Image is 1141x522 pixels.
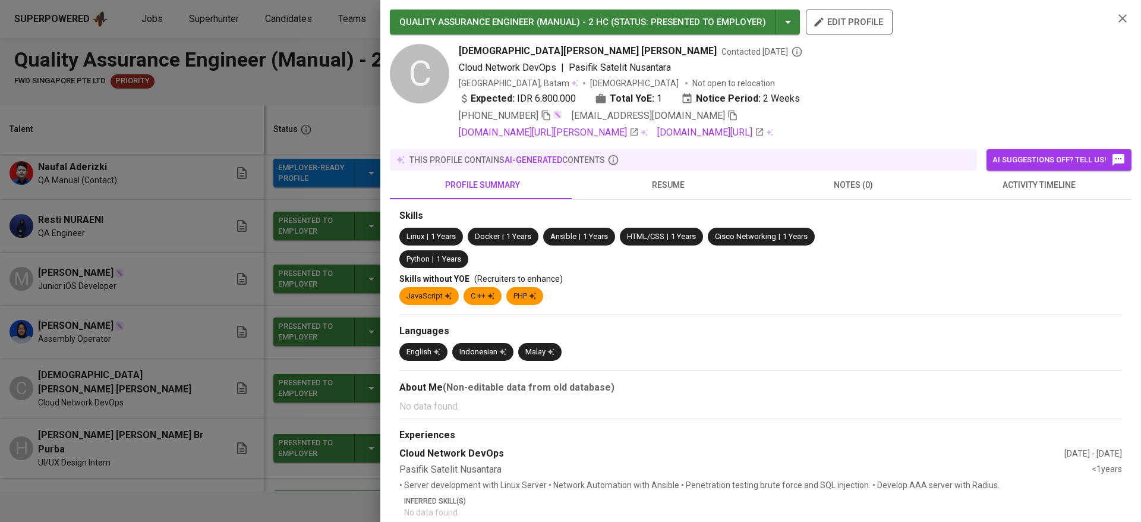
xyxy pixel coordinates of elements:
[768,178,939,193] span: notes (0)
[399,274,469,284] span: Skills without YOE
[397,178,568,193] span: profile summary
[409,154,605,166] p: this profile contains contents
[806,10,893,34] button: edit profile
[432,254,434,265] span: |
[399,400,1122,414] p: No data found.
[806,17,893,26] a: edit profile
[583,232,608,241] span: 1 Years
[399,17,609,27] span: QUALITY ASSURANCE ENGINEER (MANUAL) - 2 HC
[443,382,614,393] b: (Non-editable data from old database)
[657,125,764,140] a: [DOMAIN_NAME][URL]
[399,209,1122,223] div: Skills
[459,347,506,358] div: Indonesian
[404,507,1122,518] p: No data found.
[778,231,780,243] span: |
[572,110,725,121] span: [EMAIL_ADDRESS][DOMAIN_NAME]
[569,62,671,73] span: Pasifik Satelit Nusantara
[579,231,581,243] span: |
[399,447,1064,461] div: Cloud Network DevOps
[611,17,766,27] span: ( STATUS : Presented to Employer )
[459,62,556,73] span: Cloud Network DevOps
[459,110,538,121] span: [PHONE_NUMBER]
[406,232,424,241] span: Linux
[506,232,531,241] span: 1 Years
[1064,448,1122,460] div: [DATE] - [DATE]
[399,381,1122,395] div: About Me
[399,429,1122,442] div: Experiences
[550,232,576,241] span: Ansible
[436,254,461,263] span: 1 Years
[525,347,554,358] div: Malay
[610,92,654,106] b: Total YoE:
[692,77,775,89] p: Not open to relocation
[459,77,578,89] div: [GEOGRAPHIC_DATA], Batam
[513,291,536,302] div: PHP
[406,347,440,358] div: English
[459,125,639,140] a: [DOMAIN_NAME][URL][PERSON_NAME]
[502,231,504,243] span: |
[406,254,430,263] span: Python
[671,232,696,241] span: 1 Years
[553,110,562,120] img: magic_wand.svg
[815,14,883,30] span: edit profile
[561,61,564,75] span: |
[399,325,1122,338] div: Languages
[992,153,1126,167] span: AI suggestions off? Tell us!
[783,232,808,241] span: 1 Years
[986,149,1131,171] button: AI suggestions off? Tell us!
[471,291,494,302] div: C ++
[474,274,563,284] span: (Recruiters to enhance)
[505,155,562,165] span: AI-generated
[431,232,456,241] span: 1 Years
[681,92,800,106] div: 2 Weeks
[399,479,1122,491] p: • Server development with Linux Server • Network Automation with Ansible • Penetration testing br...
[715,232,776,241] span: Cisco Networking
[459,92,576,106] div: IDR 6.800.000
[657,92,662,106] span: 1
[696,92,761,106] b: Notice Period:
[399,463,1092,477] div: Pasifik Satelit Nusantara
[475,232,500,241] span: Docker
[471,92,515,106] b: Expected:
[667,231,669,243] span: |
[627,232,664,241] span: HTML/CSS
[427,231,428,243] span: |
[459,44,717,58] span: [DEMOGRAPHIC_DATA][PERSON_NAME] [PERSON_NAME]
[582,178,754,193] span: resume
[390,10,800,34] button: QUALITY ASSURANCE ENGINEER (MANUAL) - 2 HC (STATUS: Presented to Employer)
[953,178,1124,193] span: activity timeline
[721,46,803,58] span: Contacted [DATE]
[590,77,680,89] span: [DEMOGRAPHIC_DATA]
[791,46,803,58] svg: By Batam recruiter
[406,291,452,302] div: JavaScript
[404,496,1122,507] p: Inferred Skill(s)
[1092,463,1122,477] div: <1 years
[390,44,449,103] div: C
